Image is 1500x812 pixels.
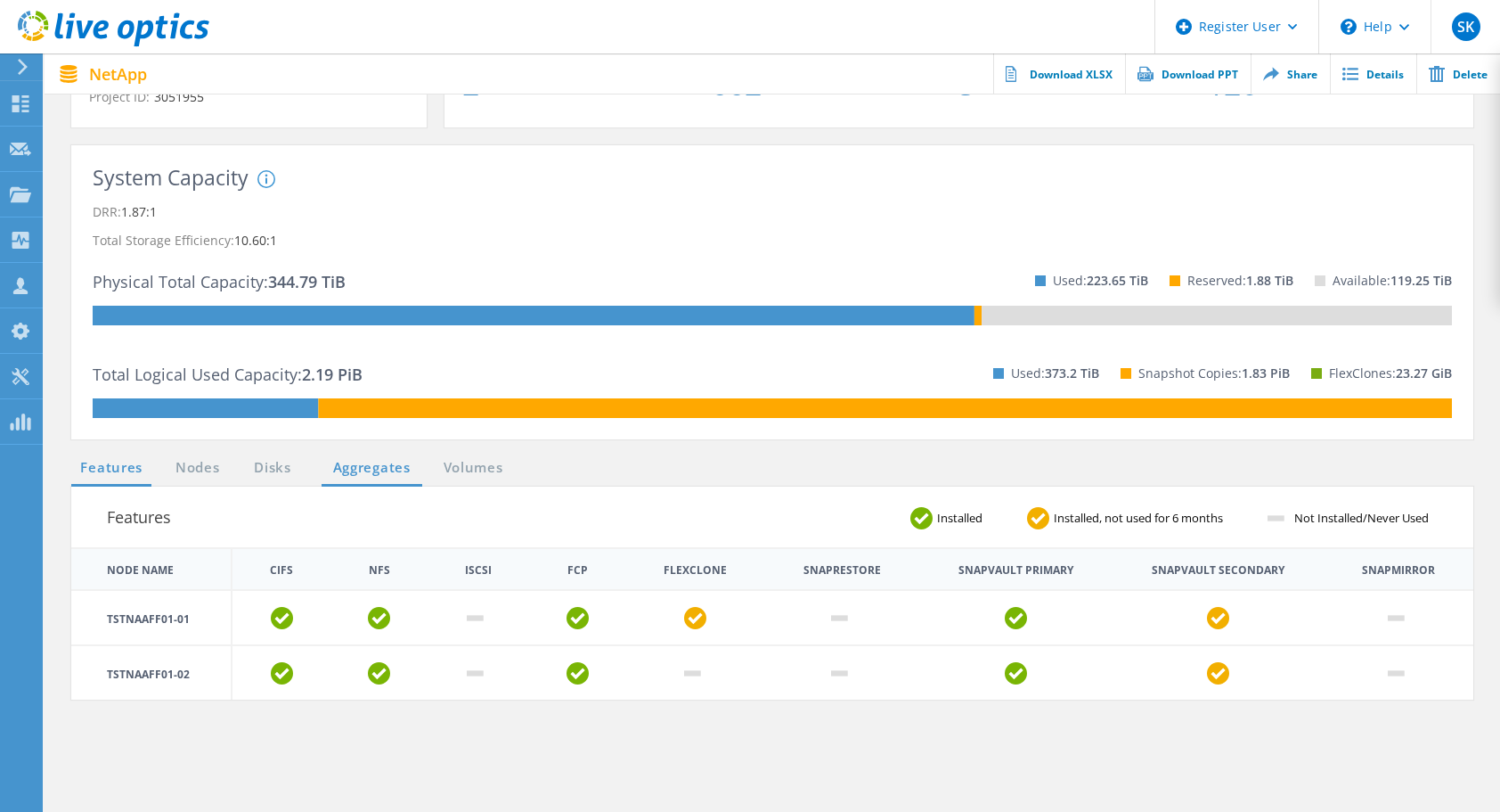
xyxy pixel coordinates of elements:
span: 2.19 PiB [302,364,363,385]
a: Download PPT [1125,53,1251,94]
span: 5 [958,69,1207,99]
span: Installed, not used for 6 months [1049,513,1241,524]
h3: System Capacity [93,167,249,189]
th: Snaprestore [803,565,881,576]
a: Details [1330,53,1416,94]
th: NFS [369,565,390,576]
th: iSCSI [465,565,492,576]
a: Delete [1416,53,1500,94]
p: Physical Total Capacity: [93,267,346,296]
span: SK [1457,20,1474,34]
p: Total Storage Efficiency: [93,226,1452,255]
span: NetApp [89,66,147,82]
th: Snapmirror [1362,565,1435,576]
th: FCP [567,565,588,576]
p: Total Logical Used Capacity: [93,360,363,389]
span: 223.65 TiB [1087,272,1148,289]
a: Live Optics Dashboard [18,37,209,50]
a: Volumes [435,457,512,480]
span: 1.83 PiB [1242,365,1290,381]
th: Snapvault Secondary [1152,565,1284,576]
p: Used: [1011,359,1099,388]
span: Not Installed/Never Used [1290,513,1447,524]
span: 1.87:1 [121,203,157,220]
span: 1.88 TiB [1246,272,1293,289]
svg: \n [1341,19,1357,35]
a: Download XLSX [993,53,1125,94]
span: Installed [933,513,1000,524]
th: FlexClone [664,565,727,576]
th: Node Name [71,548,232,590]
span: 373.2 TiB [1045,365,1099,381]
a: Features [71,457,151,480]
span: 119.25 TiB [1390,272,1452,289]
td: TSTNAAFF01-02 [71,645,232,700]
th: CIFS [270,565,293,576]
th: Snapvault Primary [958,565,1073,576]
p: Available: [1333,267,1452,295]
span: 120 [1207,69,1455,99]
p: Used: [1053,267,1148,295]
a: Aggregates [322,457,422,480]
p: FlexClones: [1329,359,1452,388]
td: TSTNAAFF01-01 [71,590,232,645]
h3: Features [107,504,171,529]
p: DRR: [93,198,1452,226]
p: Snapshot Copies: [1138,359,1290,388]
span: 2 [462,69,711,99]
p: Reserved: [1187,267,1293,295]
a: Share [1251,53,1330,94]
span: 23.27 GiB [1396,365,1452,381]
span: 10.60:1 [234,232,277,249]
a: Disks [249,457,297,480]
a: Nodes [169,457,226,480]
span: 662 [711,69,959,99]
